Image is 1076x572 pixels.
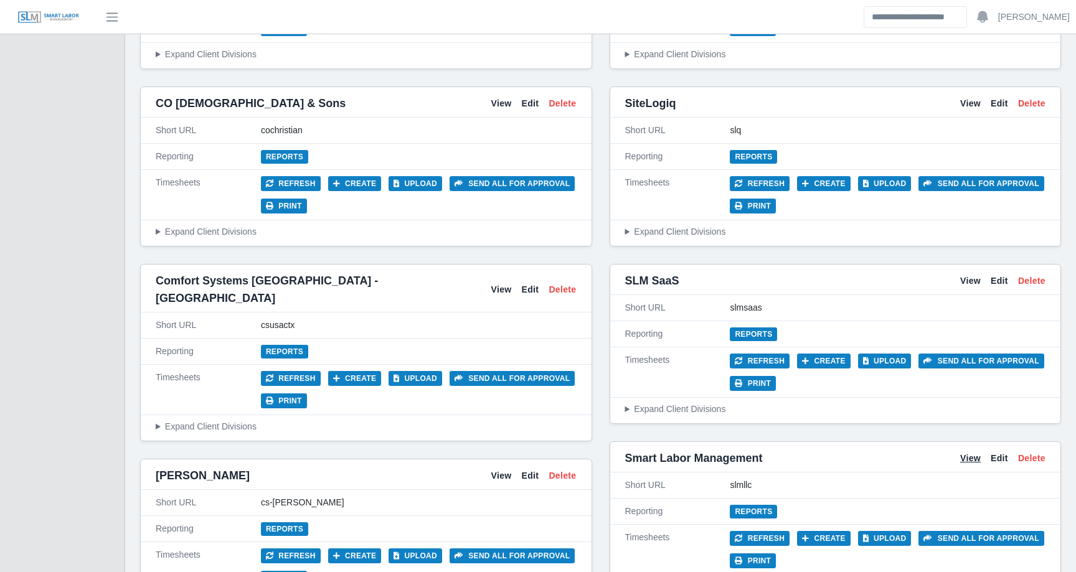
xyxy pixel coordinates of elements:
a: View [491,469,511,482]
button: Create [328,548,382,563]
div: Reporting [625,505,730,518]
summary: Expand Client Divisions [156,420,577,433]
a: Reports [261,150,308,164]
summary: Expand Client Divisions [625,225,1046,238]
a: Edit [522,97,539,110]
button: Send all for approval [918,531,1044,546]
a: Delete [1018,274,1045,288]
div: slmsaas [730,301,1045,314]
span: [PERSON_NAME] [156,467,250,484]
div: cochristian [261,124,577,137]
button: Refresh [261,176,321,191]
span: SiteLogiq [625,95,676,112]
button: Upload [389,548,442,563]
a: Reports [730,505,777,518]
button: Print [730,553,776,568]
div: Reporting [156,522,261,535]
a: Delete [549,283,576,296]
a: View [960,274,981,288]
button: Refresh [730,354,790,368]
summary: Expand Client Divisions [156,225,577,238]
button: Create [797,176,851,191]
button: Print [730,376,776,391]
span: Comfort Systems [GEOGRAPHIC_DATA] - [GEOGRAPHIC_DATA] [156,272,491,307]
img: SLM Logo [17,11,80,24]
button: Print [261,393,307,408]
span: Smart Labor Management [625,449,763,467]
div: Timesheets [156,176,261,213]
div: Short URL [156,124,261,137]
button: Print [730,199,776,213]
button: Refresh [730,531,790,546]
summary: Expand Client Divisions [156,48,577,61]
button: Send all for approval [450,371,575,386]
button: Send all for approval [918,176,1044,191]
a: Reports [730,327,777,341]
button: Upload [858,176,912,191]
button: Send all for approval [450,176,575,191]
div: Reporting [156,150,261,163]
a: View [960,452,981,465]
div: Reporting [625,150,730,163]
a: Reports [730,150,777,164]
a: Edit [522,469,539,482]
summary: Expand Client Divisions [625,403,1046,416]
a: Delete [549,469,576,482]
div: Short URL [625,479,730,492]
span: SLM SaaS [625,272,679,289]
button: Upload [858,531,912,546]
input: Search [864,6,967,28]
div: Short URL [625,124,730,137]
a: Reports [261,345,308,359]
button: Send all for approval [450,548,575,563]
div: cs-[PERSON_NAME] [261,496,577,509]
a: Edit [991,274,1008,288]
div: Timesheets [156,371,261,408]
button: Create [328,176,382,191]
div: Short URL [625,301,730,314]
button: Upload [389,371,442,386]
button: Refresh [261,548,321,563]
div: Short URL [156,319,261,332]
a: Delete [1018,97,1045,110]
button: Upload [389,176,442,191]
a: View [491,283,511,296]
a: Delete [549,97,576,110]
button: Refresh [730,176,790,191]
div: Timesheets [625,531,730,568]
button: Create [797,531,851,546]
div: slmllc [730,479,1045,492]
div: csusactx [261,319,577,332]
div: slq [730,124,1045,137]
div: Reporting [625,327,730,340]
div: Short URL [156,496,261,509]
a: Edit [991,452,1008,465]
a: Edit [522,283,539,296]
button: Upload [858,354,912,368]
button: Send all for approval [918,354,1044,368]
button: Refresh [261,371,321,386]
div: Reporting [156,345,261,358]
a: Reports [261,522,308,536]
button: Print [261,199,307,213]
button: Create [328,371,382,386]
div: Timesheets [625,354,730,391]
a: [PERSON_NAME] [998,11,1070,24]
div: Timesheets [625,176,730,213]
a: View [491,97,511,110]
span: CO [DEMOGRAPHIC_DATA] & Sons [156,95,346,112]
button: Create [797,354,851,368]
a: Edit [991,97,1008,110]
a: Delete [1018,452,1045,465]
a: View [960,97,981,110]
summary: Expand Client Divisions [625,48,1046,61]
